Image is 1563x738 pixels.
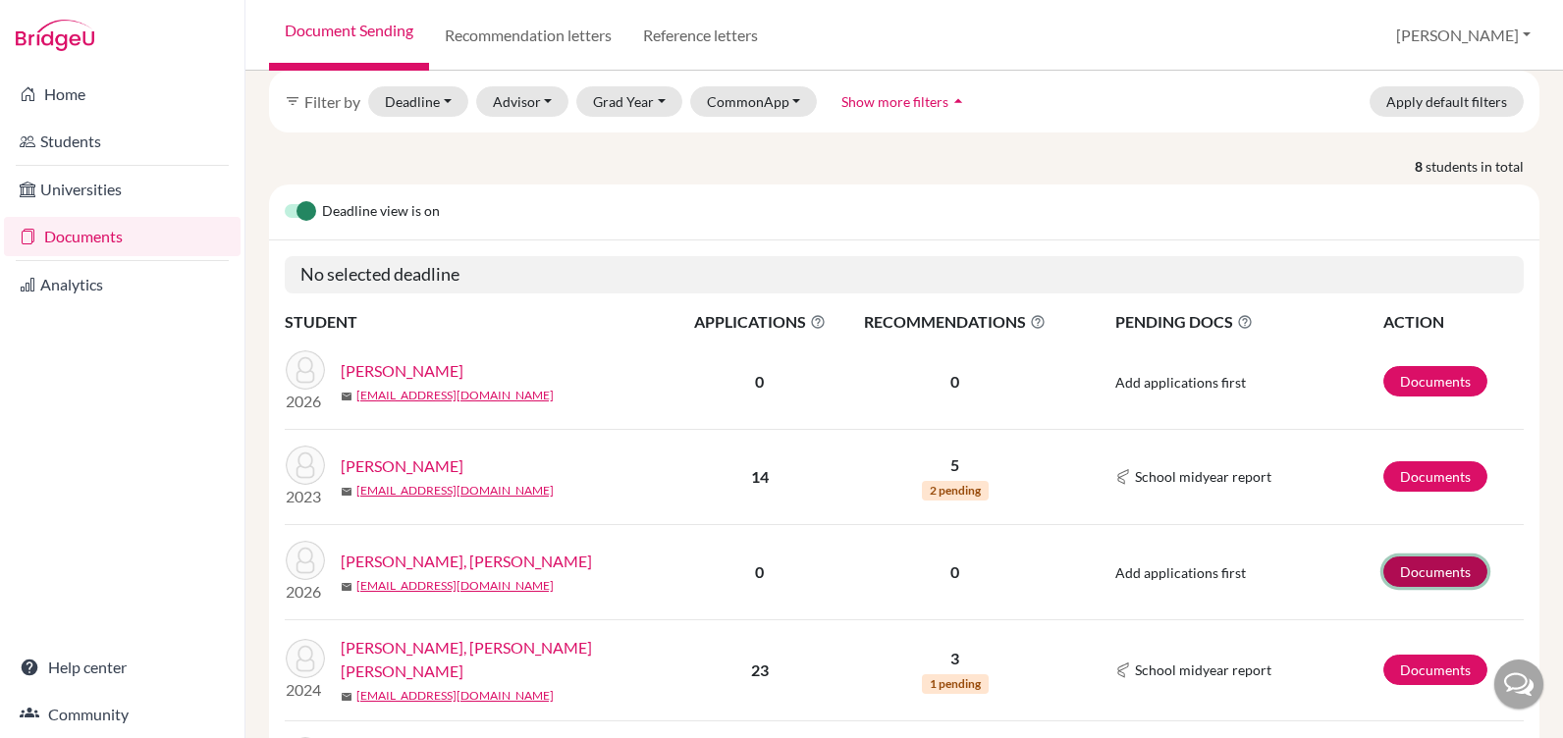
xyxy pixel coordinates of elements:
p: 2023 [286,485,325,508]
strong: 8 [1415,156,1426,177]
p: 3 [843,647,1067,670]
a: Documents [4,217,241,256]
th: STUDENT [285,309,677,335]
i: arrow_drop_up [948,91,968,111]
img: Common App logo [1115,469,1131,485]
img: Faraj Bueso, Valeria [286,541,325,580]
img: Faraj Bueso, Adriana Isabel [286,639,325,678]
button: Show more filtersarrow_drop_up [825,86,985,117]
span: mail [341,691,352,703]
span: School midyear report [1135,466,1271,487]
span: Deadline view is on [322,200,440,224]
span: RECOMMENDATIONS [843,310,1067,334]
a: [EMAIL_ADDRESS][DOMAIN_NAME] [356,577,554,595]
button: CommonApp [690,86,818,117]
a: [EMAIL_ADDRESS][DOMAIN_NAME] [356,687,554,705]
h5: No selected deadline [285,256,1524,293]
button: Grad Year [576,86,682,117]
a: Home [4,75,241,114]
a: Documents [1383,655,1487,685]
button: Apply default filters [1370,86,1524,117]
a: Community [4,695,241,734]
span: Show more filters [841,93,948,110]
a: [PERSON_NAME] [341,359,463,383]
p: 0 [843,370,1067,394]
a: [PERSON_NAME], [PERSON_NAME] [341,550,592,573]
span: Filter by [304,92,360,111]
a: Universities [4,170,241,209]
p: 2026 [286,390,325,413]
img: Faraj, Gabriel [286,350,325,390]
span: students in total [1426,156,1539,177]
span: Help [44,14,84,31]
a: Help center [4,648,241,687]
a: Documents [1383,366,1487,396]
span: mail [341,391,352,402]
i: filter_list [285,93,300,109]
span: School midyear report [1135,659,1271,680]
button: Deadline [368,86,468,117]
a: [PERSON_NAME], [PERSON_NAME] [PERSON_NAME] [341,636,691,683]
button: [PERSON_NAME] [1387,17,1539,54]
p: 0 [843,560,1067,584]
img: Faraj, Sebastian [286,446,325,485]
img: Bridge-U [16,20,94,51]
p: 5 [843,453,1067,477]
span: 1 pending [922,674,989,694]
b: 0 [755,372,764,391]
a: [EMAIL_ADDRESS][DOMAIN_NAME] [356,482,554,500]
span: PENDING DOCS [1115,310,1381,334]
b: 0 [755,562,764,581]
b: 14 [751,467,769,486]
span: APPLICATIONS [678,310,841,334]
span: Add applications first [1115,564,1246,581]
a: [EMAIL_ADDRESS][DOMAIN_NAME] [356,387,554,404]
a: [PERSON_NAME] [341,454,463,478]
a: Analytics [4,265,241,304]
a: Documents [1383,461,1487,492]
span: Add applications first [1115,374,1246,391]
a: Students [4,122,241,161]
th: ACTION [1382,309,1524,335]
span: 2 pending [922,481,989,501]
b: 23 [751,660,769,679]
p: 2024 [286,678,325,702]
a: Documents [1383,556,1487,587]
button: Advisor [476,86,569,117]
p: 2026 [286,580,325,604]
img: Common App logo [1115,662,1131,678]
span: mail [341,581,352,593]
span: mail [341,486,352,498]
